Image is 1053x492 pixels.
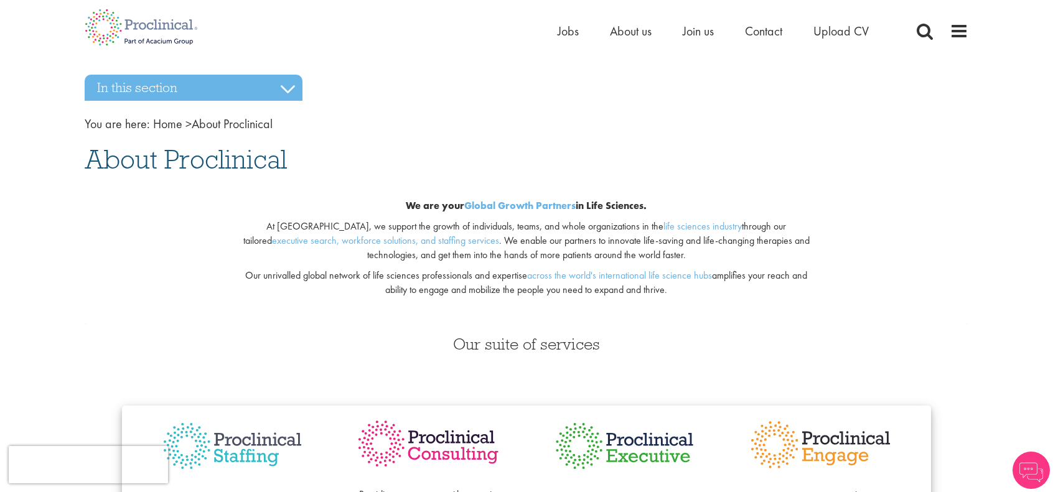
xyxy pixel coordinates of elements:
[551,418,698,474] img: Proclinical Executive
[272,234,499,247] a: executive search, workforce solutions, and staffing services
[185,116,192,132] span: >
[747,418,894,471] img: Proclinical Engage
[235,269,818,297] p: Our unrivalled global network of life sciences professionals and expertise amplifies your reach a...
[683,23,714,39] a: Join us
[85,75,302,101] h3: In this section
[159,418,306,475] img: Proclinical Staffing
[153,116,273,132] span: About Proclinical
[464,199,576,212] a: Global Growth Partners
[527,269,712,282] a: across the world's international life science hubs
[406,199,647,212] b: We are your in Life Sciences.
[610,23,652,39] a: About us
[355,418,502,470] img: Proclinical Consulting
[85,142,287,176] span: About Proclinical
[9,446,168,483] iframe: reCAPTCHA
[813,23,869,39] a: Upload CV
[85,116,150,132] span: You are here:
[153,116,182,132] a: breadcrumb link to Home
[558,23,579,39] a: Jobs
[85,336,968,352] h3: Our suite of services
[235,220,818,262] p: At [GEOGRAPHIC_DATA], we support the growth of individuals, teams, and whole organizations in the...
[663,220,742,233] a: life sciences industry
[745,23,782,39] a: Contact
[1013,452,1050,489] img: Chatbot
